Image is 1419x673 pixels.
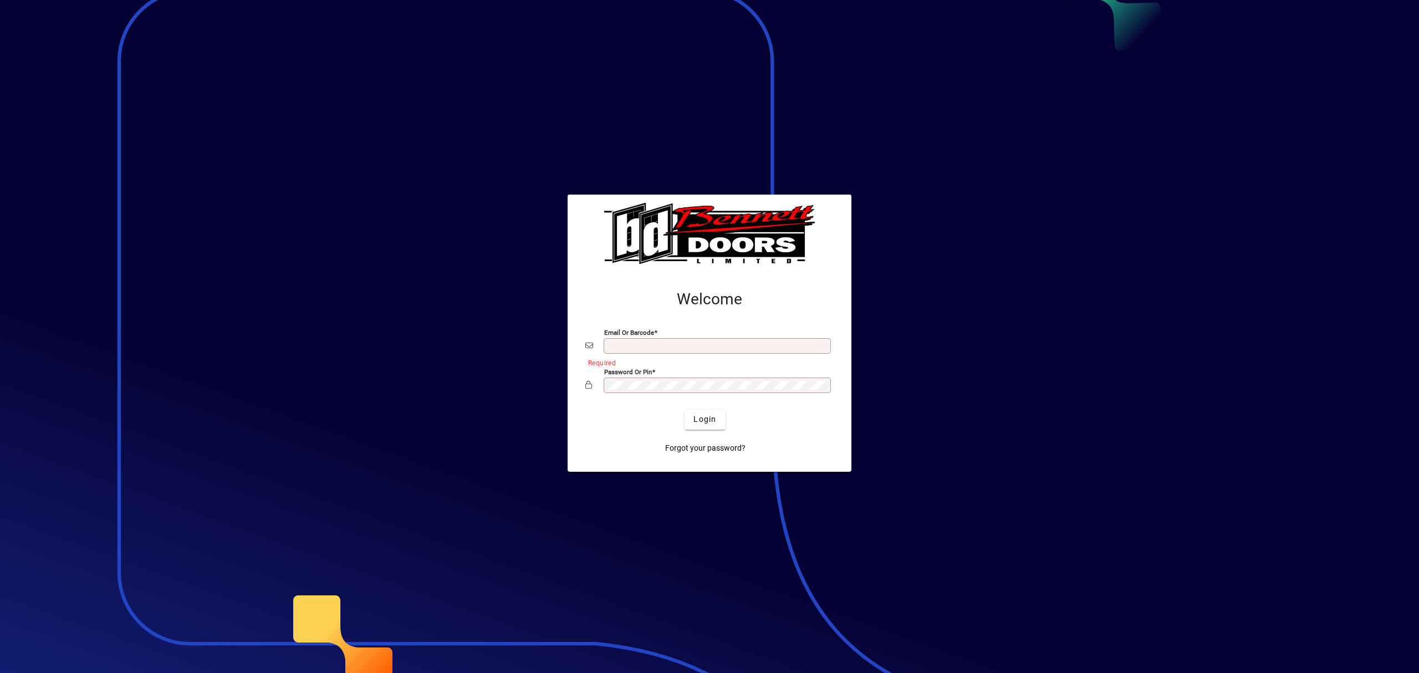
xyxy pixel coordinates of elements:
[604,368,652,375] mat-label: Password or Pin
[693,414,716,425] span: Login
[685,410,725,430] button: Login
[585,290,834,309] h2: Welcome
[665,442,746,454] span: Forgot your password?
[588,356,825,368] mat-error: Required
[661,439,750,458] a: Forgot your password?
[604,328,654,336] mat-label: Email or Barcode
